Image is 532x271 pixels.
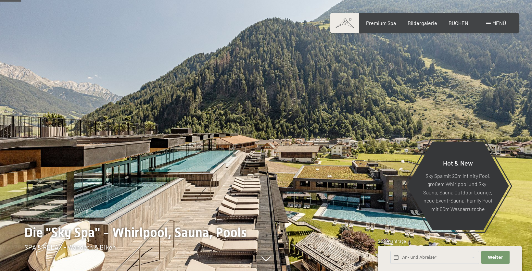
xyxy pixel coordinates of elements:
button: Weiter [481,251,509,264]
p: Sky Spa mit 23m Infinity Pool, großem Whirlpool und Sky-Sauna, Sauna Outdoor Lounge, neue Event-S... [423,171,493,213]
span: Weiter [488,254,503,260]
a: Premium Spa [366,20,396,26]
span: Hot & New [443,159,473,166]
span: Menü [492,20,506,26]
a: Bildergalerie [408,20,437,26]
a: Hot & New Sky Spa mit 23m Infinity Pool, großem Whirlpool und Sky-Sauna, Sauna Outdoor Lounge, ne... [406,141,509,230]
span: Schnellanfrage [378,239,406,244]
a: BUCHEN [449,20,468,26]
